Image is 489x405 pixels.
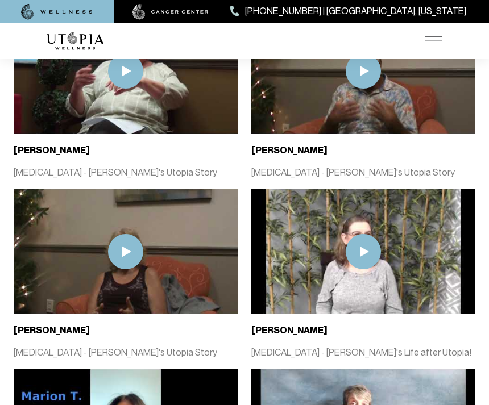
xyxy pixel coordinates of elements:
[14,8,238,134] img: thumbnail
[21,4,93,20] img: wellness
[346,234,381,269] img: play icon
[251,346,475,360] p: [MEDICAL_DATA] - [PERSON_NAME]'s Life after Utopia!
[230,4,466,19] a: [PHONE_NUMBER] | [GEOGRAPHIC_DATA], [US_STATE]
[47,32,103,50] img: logo
[251,145,328,156] b: [PERSON_NAME]
[251,8,475,134] img: thumbnail
[108,234,143,269] img: play icon
[14,145,90,156] b: [PERSON_NAME]
[108,53,143,89] img: play icon
[14,166,238,179] p: [MEDICAL_DATA] - [PERSON_NAME]'s Utopia Story
[14,325,90,336] b: [PERSON_NAME]
[425,36,442,45] img: icon-hamburger
[14,189,238,315] img: thumbnail
[14,346,238,360] p: [MEDICAL_DATA] - [PERSON_NAME]'s Utopia Story
[132,4,209,20] img: cancer center
[251,166,475,179] p: [MEDICAL_DATA] - [PERSON_NAME]'s Utopia Story
[346,53,381,89] img: play icon
[251,325,328,336] b: [PERSON_NAME]
[245,4,466,19] span: [PHONE_NUMBER] | [GEOGRAPHIC_DATA], [US_STATE]
[251,189,475,315] img: thumbnail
